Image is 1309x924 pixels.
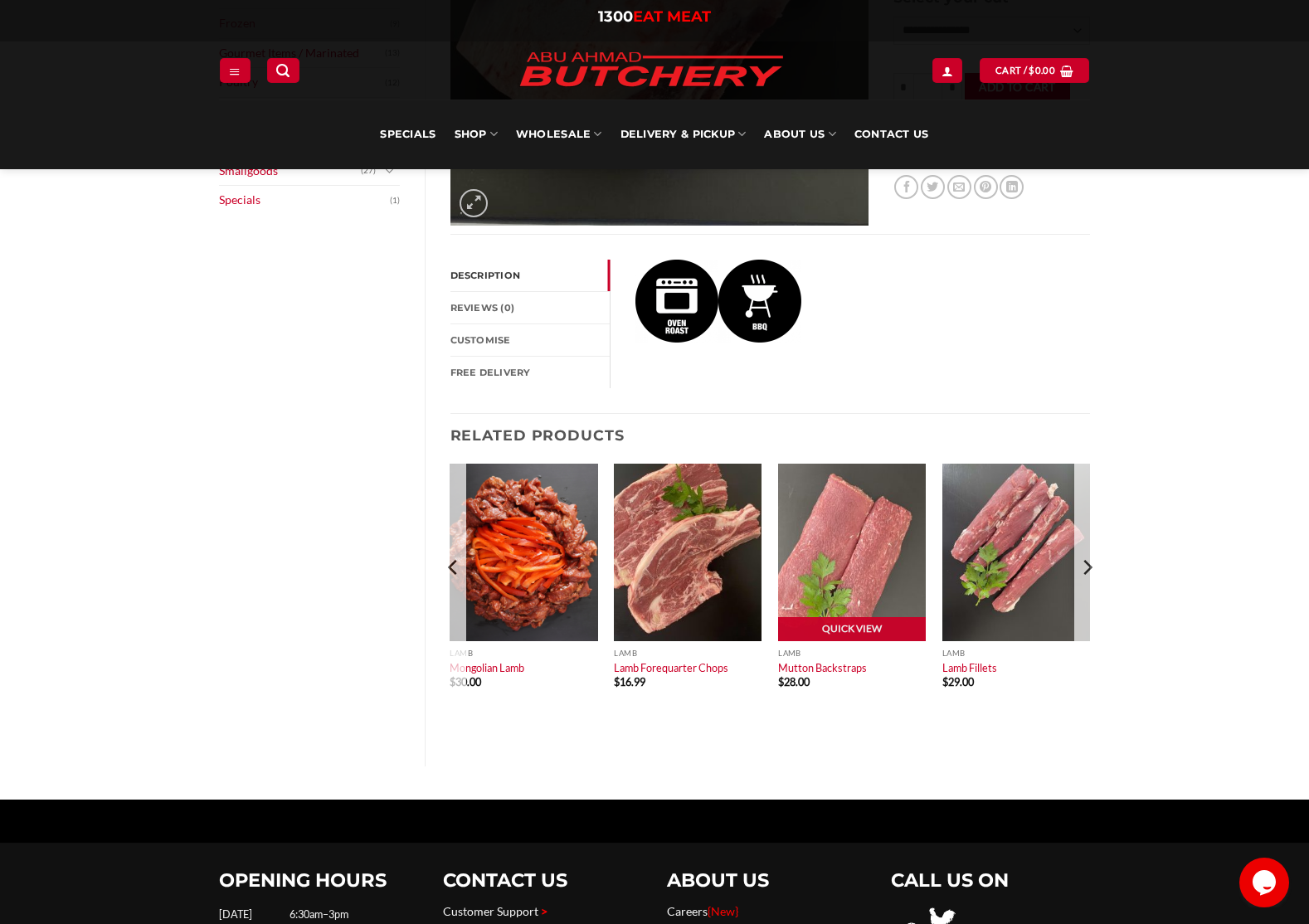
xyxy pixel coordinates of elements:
[455,100,498,169] a: SHOP
[1029,63,1034,78] span: $
[942,464,1090,641] img: Lamb Fillets
[854,100,929,169] a: Contact Us
[995,63,1055,78] span: Cart /
[778,675,784,688] span: $
[942,649,1090,658] p: Lamb
[541,904,547,918] span: >
[1239,858,1292,907] iframe: chat widget
[380,100,436,169] a: Specials
[380,162,400,180] button: Toggle
[614,649,762,658] p: Lamb
[891,868,1090,892] h2: CALL US ON
[633,7,711,26] span: EAT MEAT
[598,7,711,26] a: 1300EAT MEAT
[980,58,1089,82] a: View cart
[219,157,361,186] a: Smallgoods
[450,414,1091,456] h3: Related products
[443,868,642,892] h2: CONTACT US
[450,661,524,674] a: Mongolian Lamb
[219,186,390,215] a: Specials
[361,158,376,183] span: (27)
[598,7,633,26] span: 1300
[667,868,866,892] h2: ABOUT US
[450,324,611,356] a: Customise
[441,462,466,740] button: Previous
[718,260,801,343] img: Lamb Leg
[390,188,400,213] span: (1)
[947,175,971,199] a: Email to a Friend
[894,175,918,199] a: Share on Facebook
[620,100,747,169] a: Delivery & Pickup
[942,675,974,688] bdi: 29.00
[614,661,728,674] a: Lamb Forequarter Chops
[450,292,611,323] a: Reviews (0)
[516,100,602,169] a: Wholesale
[1000,175,1024,199] a: Share on LinkedIn
[450,260,611,291] a: Description
[1074,462,1099,740] button: Next
[764,100,835,169] a: About Us
[778,649,926,658] p: Lamb
[267,58,299,82] a: Search
[460,189,488,217] a: Zoom
[921,175,945,199] a: Share on Twitter
[443,904,538,918] a: Customer Support
[942,675,948,688] span: $
[450,357,611,388] a: FREE Delivery
[778,464,926,641] img: Mutton-Backstraps
[450,649,597,658] p: Lamb
[614,675,620,688] span: $
[974,175,998,199] a: Pin on Pinterest
[220,58,250,82] a: Menu
[932,58,962,82] a: Login
[506,41,796,100] img: Abu Ahmad Butchery
[667,904,738,918] a: Careers{New}
[450,675,481,688] bdi: 30.00
[635,260,718,343] img: Lamb Leg
[614,675,645,688] bdi: 16.99
[450,464,597,641] img: Mongolian Lamb
[1029,65,1055,75] bdi: 0.00
[778,661,867,674] a: Mutton Backstraps
[778,617,926,642] a: Quick View
[708,904,738,918] span: {New}
[942,661,997,674] a: Lamb Fillets
[778,675,810,688] bdi: 28.00
[219,868,418,892] h2: OPENING HOURS
[614,464,762,641] img: Lamb_forequarter_Chops (per 1Kg)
